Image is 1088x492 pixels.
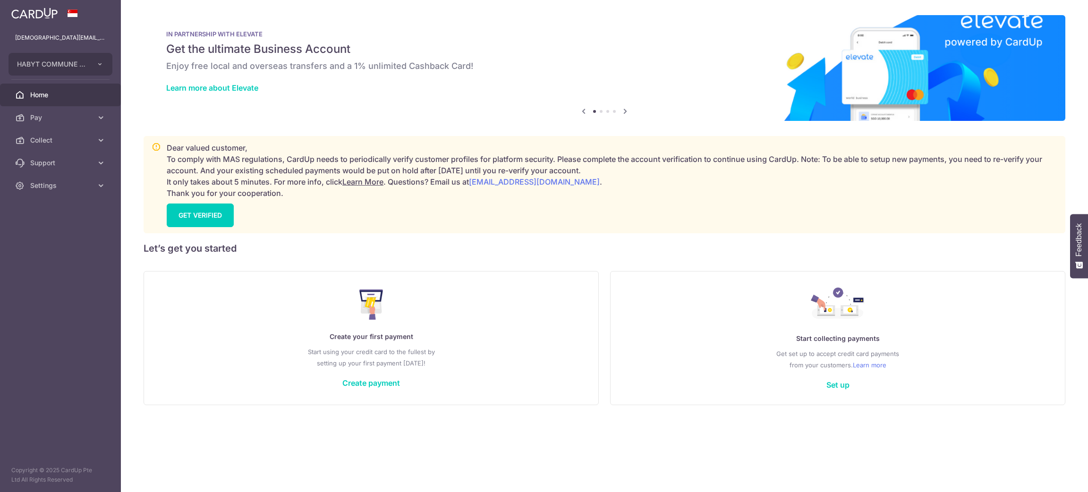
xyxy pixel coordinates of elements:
p: Start collecting payments [629,333,1046,344]
h5: Get the ultimate Business Account [166,42,1043,57]
h5: Let’s get you started [144,241,1065,256]
span: Support [30,158,93,168]
span: HABYT COMMUNE SINGAPORE 1 PTE LTD [17,59,87,69]
img: Renovation banner [144,15,1065,121]
a: GET VERIFIED [167,204,234,227]
a: Create payment [342,378,400,388]
p: IN PARTNERSHIP WITH ELEVATE [166,30,1043,38]
p: Get set up to accept credit card payments from your customers. [629,348,1046,371]
p: Start using your credit card to the fullest by setting up your first payment [DATE]! [163,346,579,369]
button: HABYT COMMUNE SINGAPORE 1 PTE LTD [8,53,112,76]
a: Learn More [342,177,383,187]
p: Dear valued customer, To comply with MAS regulations, CardUp needs to periodically verify custome... [167,142,1057,199]
a: Learn more about Elevate [166,83,258,93]
span: Collect [30,136,93,145]
span: Settings [30,181,93,190]
span: Feedback [1075,223,1083,256]
span: Home [30,90,93,100]
span: Pay [30,113,93,122]
button: Feedback - Show survey [1070,214,1088,278]
a: Learn more [853,359,886,371]
h6: Enjoy free local and overseas transfers and a 1% unlimited Cashback Card! [166,60,1043,72]
p: Create your first payment [163,331,579,342]
p: [DEMOGRAPHIC_DATA][EMAIL_ADDRESS][DOMAIN_NAME] [15,33,106,42]
a: [EMAIL_ADDRESS][DOMAIN_NAME] [469,177,600,187]
iframe: Opens a widget where you can find more information [1028,464,1079,487]
img: Make Payment [359,289,383,320]
a: Set up [826,380,850,390]
img: CardUp [11,8,58,19]
img: Collect Payment [811,288,865,322]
